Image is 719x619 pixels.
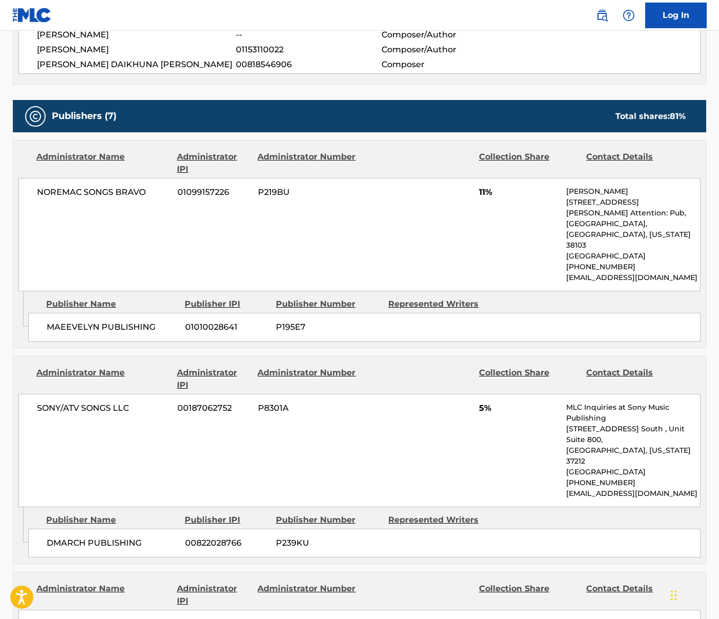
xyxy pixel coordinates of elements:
div: Administrator Number [257,583,357,607]
span: P195E7 [276,321,381,333]
p: MLC Inquiries at Sony Music Publishing [566,402,700,424]
div: Publisher Name [46,514,177,526]
span: Composer [382,58,514,71]
span: [PERSON_NAME] [37,29,236,41]
p: [STREET_ADDRESS][PERSON_NAME] Attention: Pub, [566,197,700,218]
span: P8301A [258,402,357,414]
p: [PERSON_NAME] [566,186,700,197]
span: 11% [479,186,558,198]
h5: Publishers (7) [52,110,116,122]
span: P239KU [276,537,381,549]
div: Publisher Name [46,298,177,310]
p: [GEOGRAPHIC_DATA] [566,251,700,262]
span: Composer/Author [382,44,514,56]
span: P219BU [258,186,357,198]
a: Log In [645,3,707,28]
span: 5% [479,402,558,414]
div: Contact Details [586,151,686,175]
span: 00187062752 [177,402,250,414]
span: 01153110022 [236,44,382,56]
p: [EMAIL_ADDRESS][DOMAIN_NAME] [566,488,700,499]
div: Collection Share [479,367,578,391]
div: Administrator Number [257,151,357,175]
span: Composer/Author [382,29,514,41]
img: search [596,9,608,22]
p: [PHONE_NUMBER] [566,262,700,272]
span: NOREMAC SONGS BRAVO [37,186,170,198]
div: Collection Share [479,151,578,175]
div: Publisher IPI [185,514,268,526]
div: Administrator Number [257,367,357,391]
div: Total shares: [615,110,686,123]
span: DMARCH PUBLISHING [47,537,177,549]
img: Publishers [29,110,42,123]
div: Publisher Number [276,298,381,310]
div: Contact Details [586,367,686,391]
span: [PERSON_NAME] DAIKHUNA [PERSON_NAME] [37,58,236,71]
a: Public Search [592,5,612,26]
div: Administrator Name [36,583,169,607]
span: -- [236,29,382,41]
div: Publisher Number [276,514,381,526]
div: Represented Writers [388,298,493,310]
p: [GEOGRAPHIC_DATA], [GEOGRAPHIC_DATA], [US_STATE] 38103 [566,218,700,251]
div: Contact Details [586,583,686,607]
div: Represented Writers [388,514,493,526]
div: Administrator IPI [177,583,250,607]
div: Help [618,5,639,26]
span: [PERSON_NAME] [37,44,236,56]
div: Collection Share [479,583,578,607]
span: 00818546906 [236,58,382,71]
span: 01099157226 [177,186,250,198]
div: Administrator Name [36,151,169,175]
p: [PHONE_NUMBER] [566,477,700,488]
span: 01010028641 [185,321,268,333]
div: Administrator Name [36,367,169,391]
div: Drag [671,580,677,611]
p: [STREET_ADDRESS] South , Unit Suite 800, [566,424,700,445]
span: MAEEVELYN PUBLISHING [47,321,177,333]
img: help [623,9,635,22]
img: MLC Logo [12,8,52,23]
div: Publisher IPI [185,298,268,310]
span: 81 % [670,111,686,121]
div: Administrator IPI [177,151,250,175]
div: Administrator IPI [177,367,250,391]
p: [GEOGRAPHIC_DATA], [US_STATE] 37212 [566,445,700,467]
p: [EMAIL_ADDRESS][DOMAIN_NAME] [566,272,700,283]
span: SONY/ATV SONGS LLC [37,402,170,414]
span: 00822028766 [185,537,268,549]
p: [GEOGRAPHIC_DATA] [566,467,700,477]
iframe: Chat Widget [668,570,719,619]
